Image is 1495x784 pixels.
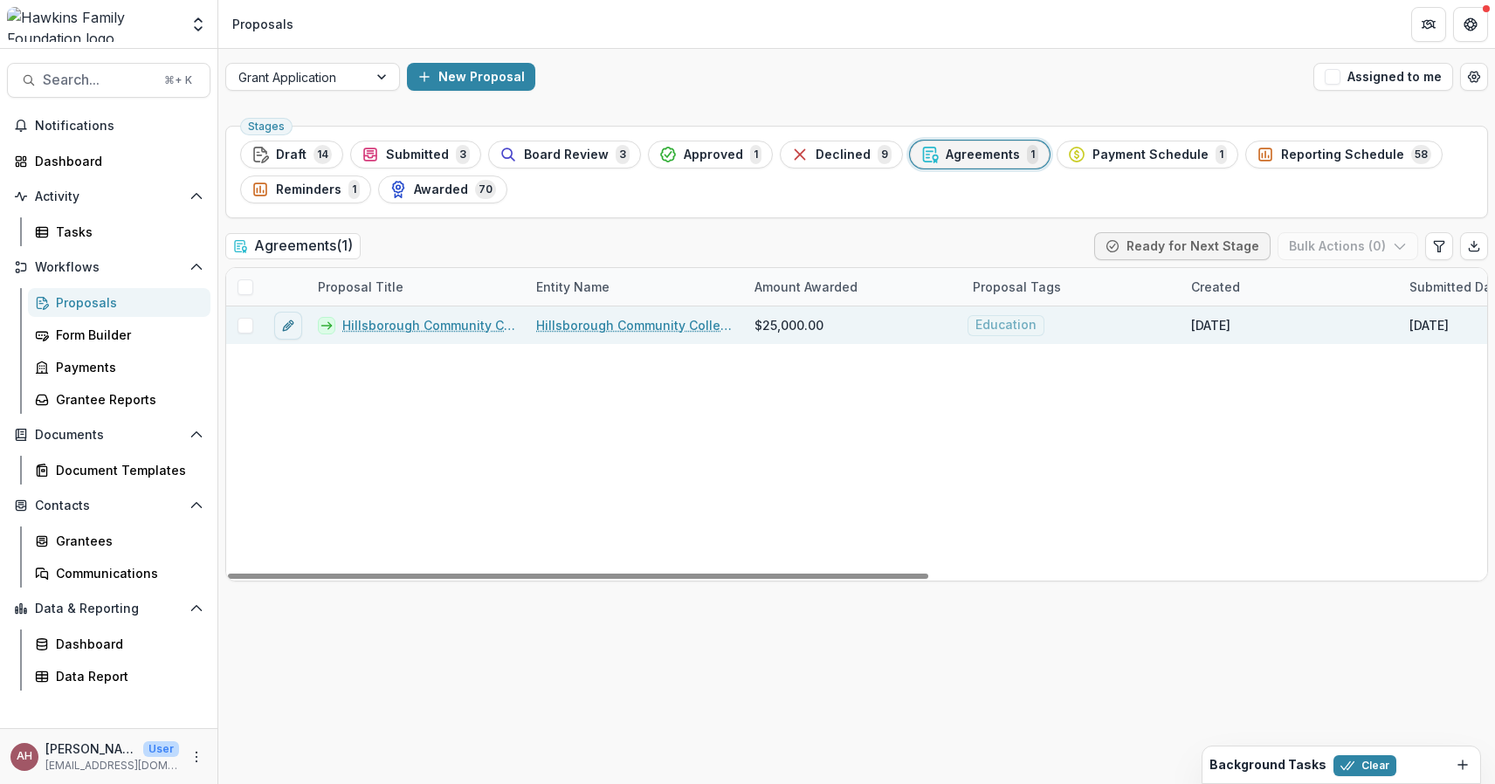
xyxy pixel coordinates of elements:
div: Document Templates [56,461,196,479]
a: Data Report [28,662,210,691]
div: [DATE] [1191,316,1230,334]
button: Board Review3 [488,141,641,168]
div: Dashboard [35,152,196,170]
button: Dismiss [1452,754,1473,775]
div: Created [1181,268,1399,306]
span: Documents [35,428,183,443]
button: Reminders1 [240,175,371,203]
span: Stages [248,120,285,133]
span: 58 [1411,145,1431,164]
div: Tasks [56,223,196,241]
button: Approved1 [648,141,773,168]
div: Entity Name [526,268,744,306]
div: Entity Name [526,278,620,296]
span: Contacts [35,499,183,513]
div: Proposal Tags [962,268,1181,306]
button: Search... [7,63,210,98]
h2: Agreements ( 1 ) [225,233,361,258]
a: Payments [28,353,210,382]
div: Proposal Title [307,278,414,296]
button: Open entity switcher [186,7,210,42]
div: Proposal Tags [962,278,1071,296]
div: Amount Awarded [744,268,962,306]
span: Activity [35,189,183,204]
button: Submitted3 [350,141,481,168]
button: Open Documents [7,421,210,449]
button: Edit table settings [1425,232,1453,260]
div: Proposal Title [307,268,526,306]
span: $25,000.00 [754,316,823,334]
a: Grantee Reports [28,385,210,414]
div: [DATE] [1409,316,1449,334]
button: Open table manager [1460,63,1488,91]
span: 1 [1216,145,1227,164]
span: Reminders [276,182,341,197]
span: Agreements [946,148,1020,162]
p: [PERSON_NAME] [45,739,136,758]
button: Open Contacts [7,492,210,519]
a: Dashboard [7,147,210,175]
button: Clear [1333,755,1396,776]
p: [EMAIL_ADDRESS][DOMAIN_NAME] [45,758,179,774]
span: 70 [475,180,496,199]
span: Submitted [386,148,449,162]
span: Declined [816,148,871,162]
p: User [143,741,179,757]
div: Dashboard [56,635,196,653]
button: edit [274,312,302,340]
button: Declined9 [780,141,903,168]
span: 1 [750,145,761,164]
a: Proposals [28,288,210,317]
span: Awarded [414,182,468,197]
div: Grantees [56,532,196,550]
button: Agreements1 [910,141,1050,168]
button: Ready for Next Stage [1094,232,1271,260]
div: Created [1181,278,1250,296]
button: Get Help [1453,7,1488,42]
div: Proposals [232,15,293,33]
div: ⌘ + K [161,71,196,90]
button: Draft14 [240,141,343,168]
a: Tasks [28,217,210,246]
span: 3 [616,145,630,164]
span: Payment Schedule [1092,148,1209,162]
a: Hillsborough Community College Foundation, Inc. [536,316,734,334]
button: Partners [1411,7,1446,42]
button: Bulk Actions (0) [1278,232,1418,260]
button: Notifications [7,112,210,140]
button: Open Workflows [7,253,210,281]
a: Hillsborough Community College Foundation, Inc. - 2025 - CAC HFF Grant Application [342,316,515,334]
span: 14 [313,145,332,164]
button: New Proposal [407,63,535,91]
button: Assigned to me [1313,63,1453,91]
span: 1 [1027,145,1038,164]
a: Document Templates [28,456,210,485]
span: Board Review [524,148,609,162]
div: Payments [56,358,196,376]
span: Workflows [35,260,183,275]
button: Reporting Schedule58 [1245,141,1443,168]
img: Hawkins Family Foundation logo [7,7,179,42]
div: Proposals [56,293,196,312]
a: Grantees [28,526,210,555]
div: Grantee Reports [56,390,196,409]
button: Open Activity [7,182,210,210]
div: Data Report [56,667,196,685]
span: Data & Reporting [35,602,183,616]
button: More [186,746,207,767]
span: Reporting Schedule [1281,148,1404,162]
span: 3 [456,145,470,164]
span: Notifications [35,119,203,134]
span: Search... [43,72,154,88]
div: Amount Awarded [744,278,868,296]
span: Draft [276,148,307,162]
span: 9 [878,145,892,164]
div: Form Builder [56,326,196,344]
a: Form Builder [28,320,210,349]
a: Communications [28,559,210,588]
